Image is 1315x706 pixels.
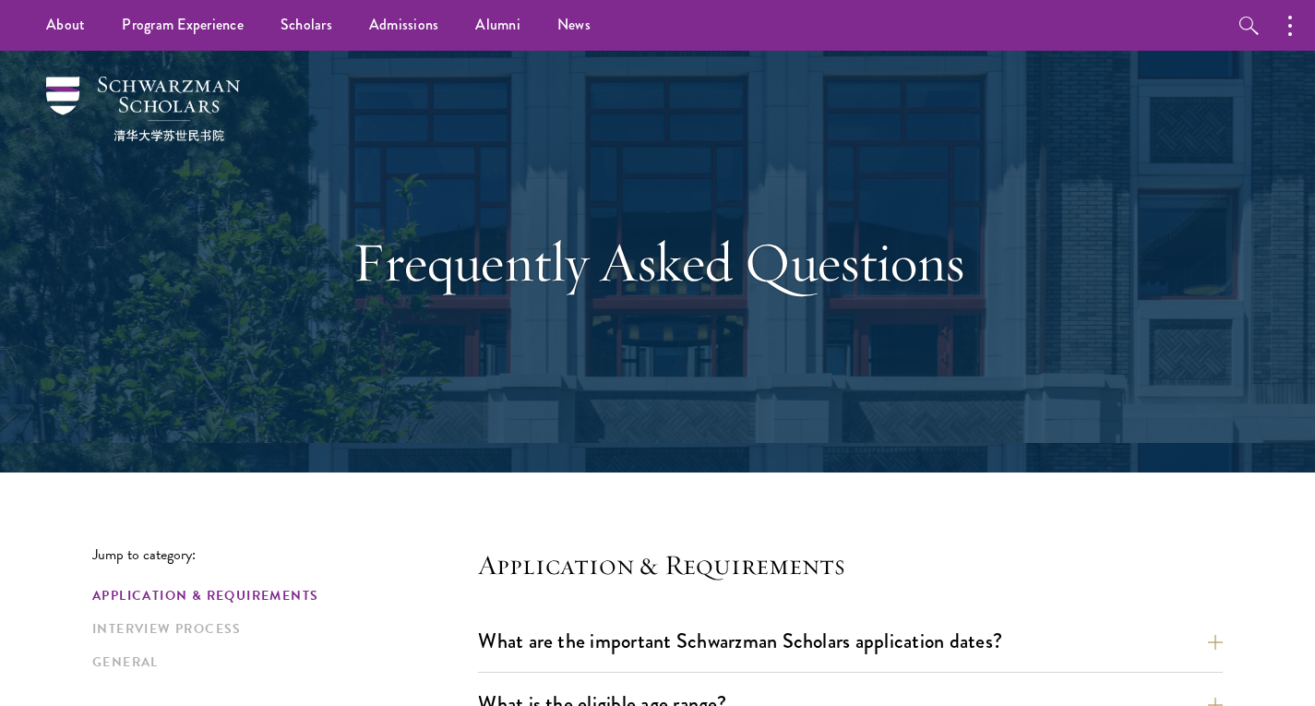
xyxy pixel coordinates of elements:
a: Interview Process [92,619,467,639]
a: General [92,652,467,672]
img: Schwarzman Scholars [46,77,240,141]
a: Application & Requirements [92,586,467,605]
h4: Application & Requirements [478,546,1223,583]
h1: Frequently Asked Questions [340,229,976,295]
button: What are the important Schwarzman Scholars application dates? [478,620,1223,662]
p: Jump to category: [92,546,478,563]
